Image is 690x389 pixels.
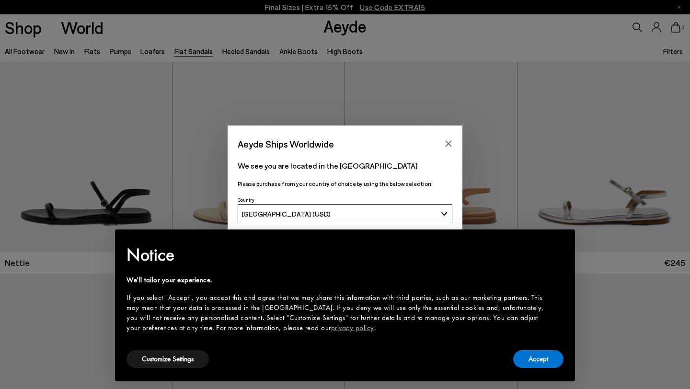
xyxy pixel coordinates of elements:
[238,197,254,203] span: Country
[126,275,548,285] div: We'll tailor your experience.
[548,232,571,255] button: Close this notice
[238,160,452,172] p: We see you are located in the [GEOGRAPHIC_DATA]
[513,350,563,368] button: Accept
[126,293,548,333] div: If you select "Accept", you accept this and agree that we may share this information with third p...
[238,179,452,188] p: Please purchase from your country of choice by using the below selection:
[242,210,331,218] span: [GEOGRAPHIC_DATA] (USD)
[126,242,548,267] h2: Notice
[238,136,334,152] span: Aeyde Ships Worldwide
[557,236,563,251] span: ×
[126,350,209,368] button: Customize Settings
[441,137,456,151] button: Close
[331,323,374,332] a: privacy policy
